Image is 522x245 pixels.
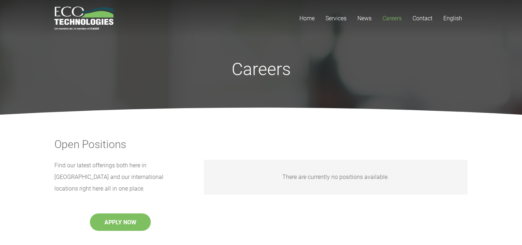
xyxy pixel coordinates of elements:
[90,213,151,231] button: APPLY NOW
[204,160,468,195] div: There are currently no positions available.
[443,15,462,22] span: English
[299,15,315,22] span: Home
[382,15,402,22] span: Careers
[357,15,372,22] span: News
[413,15,432,22] span: Contact
[326,15,347,22] span: Services
[54,160,186,195] p: Find our latest offerings both here in [GEOGRAPHIC_DATA] and our international locations right he...
[54,138,468,151] h3: Open Positions
[135,59,387,80] h1: Careers
[54,7,113,30] a: logo_EcoTech_ASDR_RGB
